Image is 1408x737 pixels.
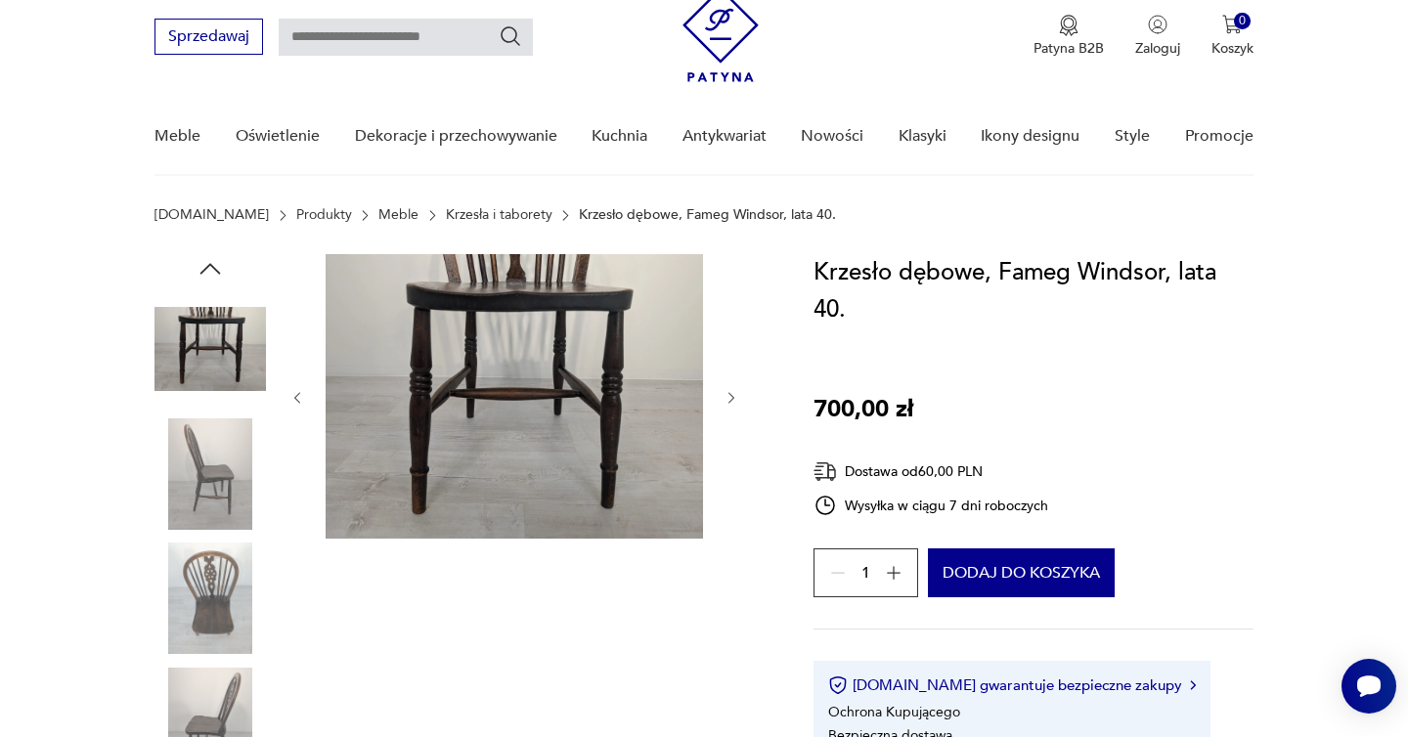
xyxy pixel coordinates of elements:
[828,675,1195,695] button: [DOMAIN_NAME] gwarantuje bezpieczne zakupy
[154,418,266,530] img: Zdjęcie produktu Krzesło dębowe, Fameg Windsor, lata 40.
[154,207,269,223] a: [DOMAIN_NAME]
[236,99,320,174] a: Oświetlenie
[446,207,552,223] a: Krzesła i taborety
[1135,15,1180,58] button: Zaloguj
[1034,15,1104,58] button: Patyna B2B
[828,703,960,721] li: Ochrona Kupującego
[1115,99,1150,174] a: Style
[154,19,263,55] button: Sprzedawaj
[296,207,352,223] a: Produkty
[579,207,836,223] p: Krzesło dębowe, Fameg Windsor, lata 40.
[682,99,767,174] a: Antykwariat
[814,391,913,428] p: 700,00 zł
[154,31,263,45] a: Sprzedawaj
[814,254,1253,328] h1: Krzesło dębowe, Fameg Windsor, lata 40.
[814,459,1048,484] div: Dostawa od 60,00 PLN
[899,99,946,174] a: Klasyki
[592,99,647,174] a: Kuchnia
[1234,13,1251,29] div: 0
[1211,15,1254,58] button: 0Koszyk
[1059,15,1078,36] img: Ikona medalu
[981,99,1079,174] a: Ikony designu
[378,207,418,223] a: Meble
[1190,680,1196,690] img: Ikona strzałki w prawo
[1034,39,1104,58] p: Patyna B2B
[154,293,266,405] img: Zdjęcie produktu Krzesło dębowe, Fameg Windsor, lata 40.
[1211,39,1254,58] p: Koszyk
[355,99,557,174] a: Dekoracje i przechowywanie
[828,675,848,695] img: Ikona certyfikatu
[1034,15,1104,58] a: Ikona medaluPatyna B2B
[861,567,870,580] span: 1
[1185,99,1254,174] a: Promocje
[928,548,1115,597] button: Dodaj do koszyka
[154,542,266,654] img: Zdjęcie produktu Krzesło dębowe, Fameg Windsor, lata 40.
[814,494,1048,517] div: Wysyłka w ciągu 7 dni roboczych
[1148,15,1167,34] img: Ikonka użytkownika
[326,254,703,539] img: Zdjęcie produktu Krzesło dębowe, Fameg Windsor, lata 40.
[1342,659,1396,714] iframe: Smartsupp widget button
[1135,39,1180,58] p: Zaloguj
[801,99,863,174] a: Nowości
[1222,15,1242,34] img: Ikona koszyka
[154,99,200,174] a: Meble
[499,24,522,48] button: Szukaj
[814,459,837,484] img: Ikona dostawy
